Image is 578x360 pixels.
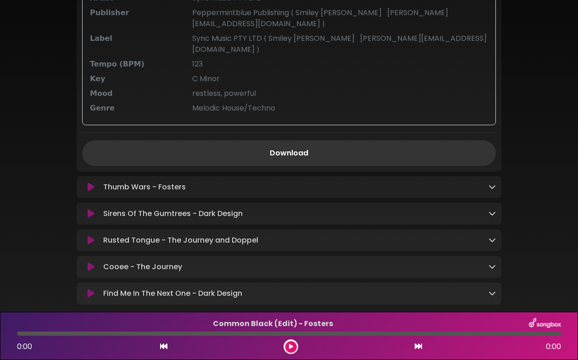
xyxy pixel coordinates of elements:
[82,140,496,166] a: Download
[84,88,187,99] div: Mood
[192,7,289,18] span: Peppermintblue Publishing
[103,235,489,246] p: Rusted Tongue - The Journey and Doppel
[103,208,489,219] p: Sirens Of The Gumtrees - Dark Design
[84,73,187,84] div: Key
[192,33,487,55] span: Smiley [PERSON_NAME] [PERSON_NAME][EMAIL_ADDRESS][DOMAIN_NAME]
[17,318,529,329] p: Common Black (Edit) - Fosters
[192,59,203,69] span: 123
[192,103,275,113] span: Melodic House/Techno
[103,182,489,193] p: Thumb Wars - Fosters
[187,33,494,55] div: ( )
[17,341,32,352] span: 0:00
[84,7,187,29] div: Publisher
[529,318,561,330] img: songbox-logo-white.png
[192,7,448,29] span: Smiley [PERSON_NAME] [PERSON_NAME][EMAIL_ADDRESS][DOMAIN_NAME]
[546,341,561,352] span: 0:00
[103,261,489,272] p: Cooee - The Journey
[84,59,187,70] div: Tempo (BPM)
[103,288,489,299] p: Find Me In The Next One - Dark Design
[192,33,262,44] span: Sync Music PTY LTD
[192,73,220,84] span: C Minor
[187,7,494,29] div: ( )
[84,33,187,55] div: Label
[192,88,256,99] span: restless, powerful
[84,103,187,114] div: Genre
